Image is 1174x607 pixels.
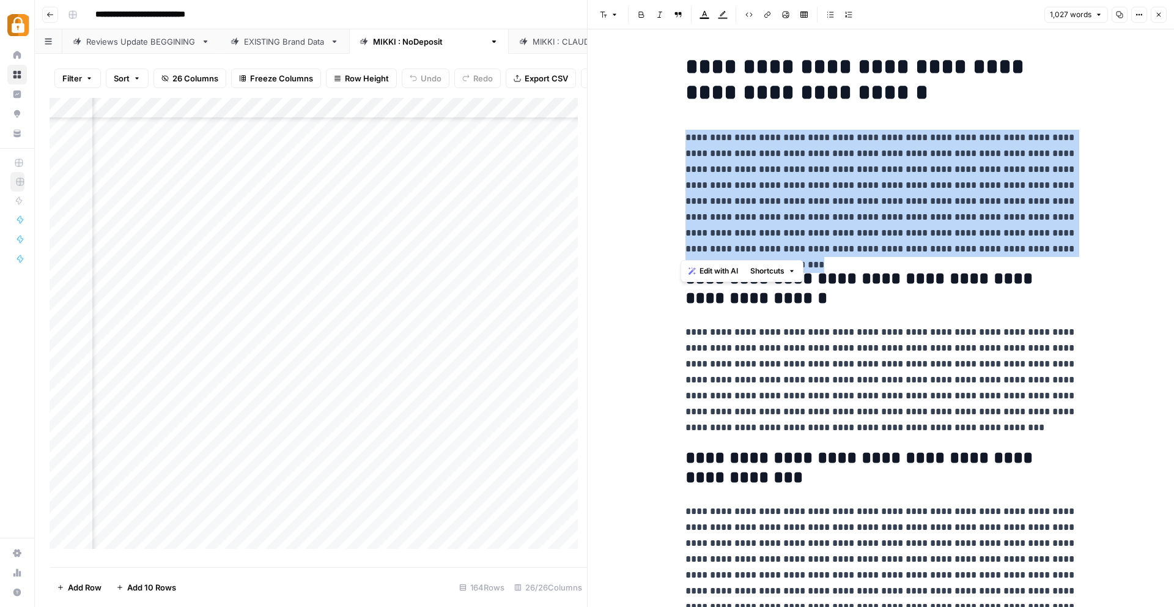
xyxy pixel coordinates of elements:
[62,72,82,84] span: Filter
[172,72,218,84] span: 26 Columns
[106,69,149,88] button: Sort
[7,563,27,583] a: Usage
[114,72,130,84] span: Sort
[509,578,587,597] div: 26/26 Columns
[7,65,27,84] a: Browse
[220,29,349,54] a: EXISTING Brand Data
[7,14,29,36] img: Adzz Logo
[533,35,670,48] div: [PERSON_NAME] : [PERSON_NAME]
[7,104,27,124] a: Opportunities
[750,266,785,277] span: Shortcuts
[62,29,220,54] a: Reviews Update BEGGINING
[506,69,576,88] button: Export CSV
[454,69,501,88] button: Redo
[7,84,27,104] a: Insights
[700,266,738,277] span: Edit with AI
[1050,9,1091,20] span: 1,027 words
[7,543,27,563] a: Settings
[109,578,183,597] button: Add 10 Rows
[250,72,313,84] span: Freeze Columns
[50,578,109,597] button: Add Row
[509,29,693,54] a: [PERSON_NAME] : [PERSON_NAME]
[7,583,27,602] button: Help + Support
[349,29,509,54] a: [PERSON_NAME] : NoDeposit
[68,581,102,594] span: Add Row
[345,72,389,84] span: Row Height
[231,69,321,88] button: Freeze Columns
[684,263,743,279] button: Edit with AI
[473,72,493,84] span: Redo
[7,10,27,40] button: Workspace: Adzz
[1044,7,1108,23] button: 1,027 words
[54,69,101,88] button: Filter
[745,263,800,279] button: Shortcuts
[525,72,568,84] span: Export CSV
[402,69,449,88] button: Undo
[326,69,397,88] button: Row Height
[244,35,325,48] div: EXISTING Brand Data
[373,35,485,48] div: [PERSON_NAME] : NoDeposit
[421,72,441,84] span: Undo
[7,45,27,65] a: Home
[153,69,226,88] button: 26 Columns
[7,124,27,143] a: Your Data
[454,578,509,597] div: 164 Rows
[127,581,176,594] span: Add 10 Rows
[86,35,196,48] div: Reviews Update BEGGINING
